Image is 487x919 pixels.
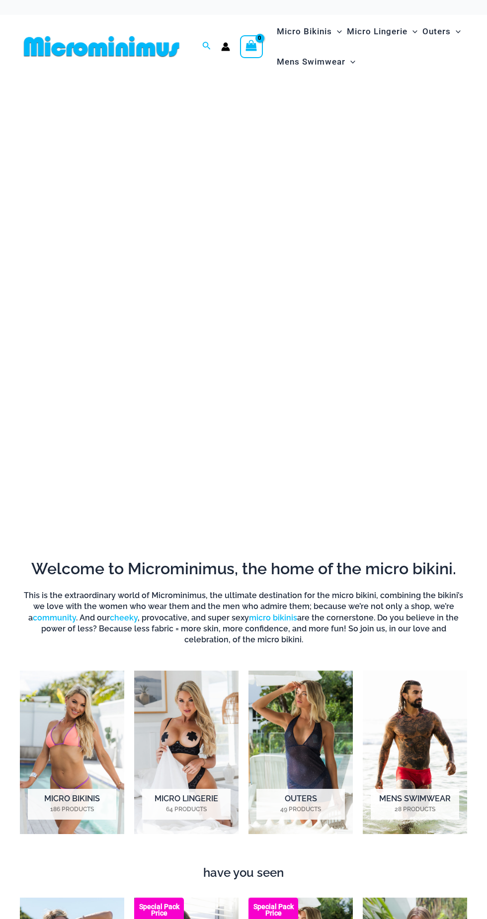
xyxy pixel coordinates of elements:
[363,671,467,834] img: Mens Swimwear
[20,35,183,58] img: MM SHOP LOGO FLAT
[407,19,417,44] span: Menu Toggle
[422,19,451,44] span: Outers
[249,613,297,622] a: micro bikinis
[20,590,467,646] h6: This is the extraordinary world of Microminimus, the ultimate destination for the micro bikini, c...
[28,805,116,814] mark: 186 Products
[248,671,353,834] img: Outers
[142,789,231,820] h2: Micro Lingerie
[20,671,124,834] a: Visit product category Micro Bikinis
[363,671,467,834] a: Visit product category Mens Swimwear
[345,49,355,75] span: Menu Toggle
[20,671,124,834] img: Micro Bikinis
[277,49,345,75] span: Mens Swimwear
[33,613,76,622] a: community
[28,789,116,820] h2: Micro Bikinis
[134,904,184,917] b: Special Pack Price
[344,16,420,47] a: Micro LingerieMenu ToggleMenu Toggle
[332,19,342,44] span: Menu Toggle
[134,671,239,834] img: Micro Lingerie
[221,42,230,51] a: Account icon link
[202,40,211,53] a: Search icon link
[20,866,467,880] h4: have you seen
[451,19,461,44] span: Menu Toggle
[274,16,344,47] a: Micro BikinisMenu ToggleMenu Toggle
[347,19,407,44] span: Micro Lingerie
[110,613,138,622] a: cheeky
[248,904,298,917] b: Special Pack Price
[256,789,345,820] h2: Outers
[248,671,353,834] a: Visit product category Outers
[142,805,231,814] mark: 64 Products
[277,19,332,44] span: Micro Bikinis
[273,15,467,78] nav: Site Navigation
[371,789,459,820] h2: Mens Swimwear
[240,35,263,58] a: View Shopping Cart, empty
[20,558,467,579] h2: Welcome to Microminimus, the home of the micro bikini.
[256,805,345,814] mark: 49 Products
[274,47,358,77] a: Mens SwimwearMenu ToggleMenu Toggle
[420,16,463,47] a: OutersMenu ToggleMenu Toggle
[134,671,239,834] a: Visit product category Micro Lingerie
[371,805,459,814] mark: 28 Products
